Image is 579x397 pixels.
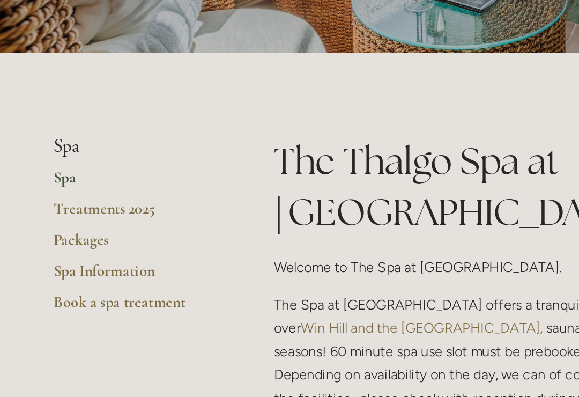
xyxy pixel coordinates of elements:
[170,179,546,242] h1: The Thalgo Spa at [GEOGRAPHIC_DATA]
[33,238,136,257] a: Packages
[187,293,335,304] a: Win Hill and the [GEOGRAPHIC_DATA]
[232,375,304,385] a: [PERSON_NAME]'s
[170,277,546,350] p: The Spa at [GEOGRAPHIC_DATA] offers a tranquil indoor heated pool with panoramic views over , sau...
[33,179,136,193] li: Spa
[170,254,546,268] p: Welcome to The Spa at [GEOGRAPHIC_DATA].
[33,257,136,276] a: Spa Information
[170,358,546,387] p: We offer an extensive range of using range of expert marine products.
[33,218,136,238] a: Treatments 2025
[33,199,136,218] a: Spa
[33,276,136,296] a: Book a spa treatment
